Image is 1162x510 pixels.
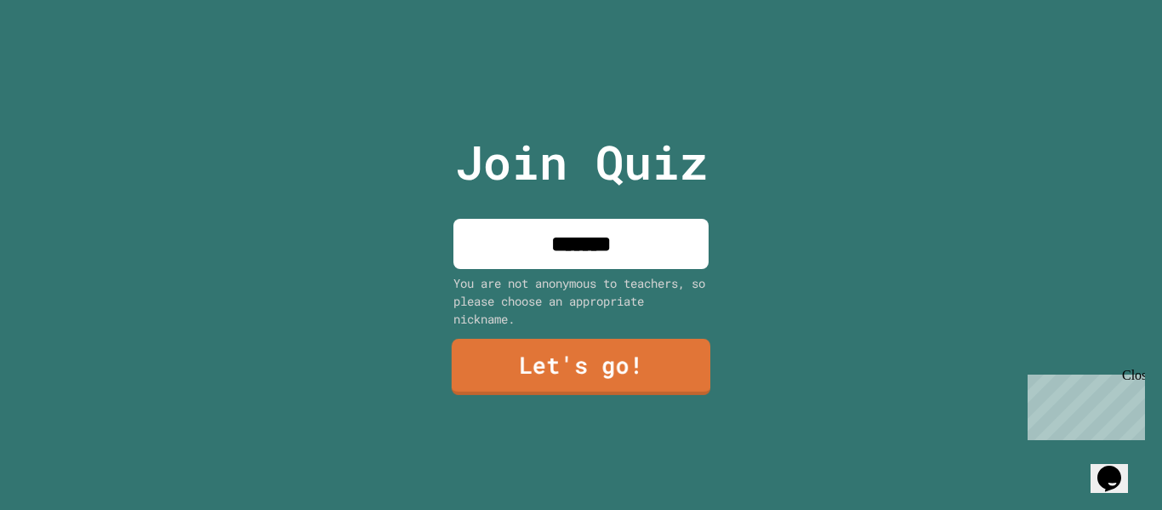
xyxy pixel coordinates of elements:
[1021,368,1145,440] iframe: chat widget
[453,274,709,328] div: You are not anonymous to teachers, so please choose an appropriate nickname.
[1091,442,1145,493] iframe: chat widget
[7,7,117,108] div: Chat with us now!Close
[452,339,710,395] a: Let's go!
[455,127,708,198] p: Join Quiz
